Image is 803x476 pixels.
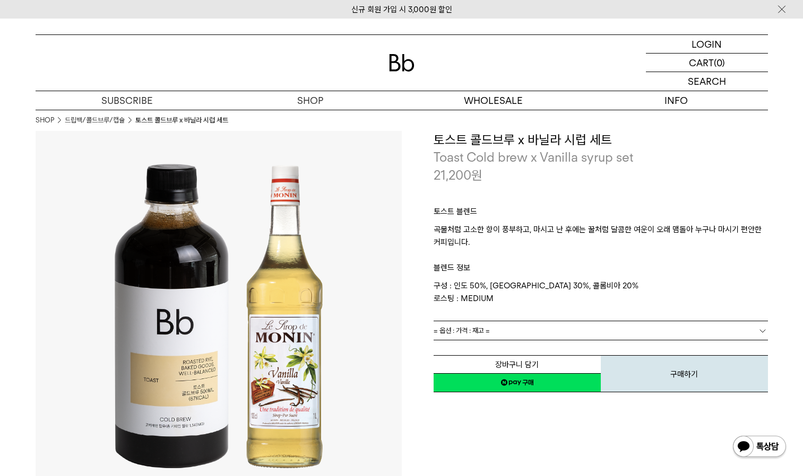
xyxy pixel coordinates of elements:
[601,355,768,392] button: 구매하기
[36,115,54,126] a: SHOP
[434,131,768,149] h3: 토스트 콜드브루 x 바닐라 시럽 세트
[135,115,228,126] li: 토스트 콜드브루 x 바닐라 시럽 세트
[434,166,482,184] p: 21,200
[714,54,725,72] p: (0)
[434,148,768,166] p: Toast Cold brew x Vanilla syrup set
[689,54,714,72] p: CART
[65,115,125,126] a: 드립백/콜드브루/캡슐
[688,72,726,91] p: SEARCH
[434,279,768,305] p: 구성 : 인도 50%, [GEOGRAPHIC_DATA] 30%, 콜롬비아 20% 로스팅 : MEDIUM
[351,5,452,14] a: 신규 회원 가입 시 3,000원 할인
[732,435,787,460] img: 카카오톡 채널 1:1 채팅 버튼
[646,35,768,54] a: LOGIN
[36,91,219,110] a: SUBSCRIBE
[434,355,601,374] button: 장바구니 담기
[585,91,768,110] p: INFO
[402,91,585,110] p: WHOLESALE
[434,321,490,340] span: = 옵션 : 가격 : 재고 =
[692,35,722,53] p: LOGIN
[471,168,482,183] span: 원
[219,91,402,110] a: SHOP
[434,223,768,249] p: 곡물처럼 고소한 향이 풍부하고, 마시고 난 후에는 꿀처럼 달콤한 여운이 오래 맴돌아 누구나 마시기 편안한 커피입니다.
[389,54,415,72] img: 로고
[646,54,768,72] a: CART (0)
[434,249,768,279] p: 블렌드 정보
[434,373,601,392] a: 새창
[434,205,768,223] p: 토스트 블렌드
